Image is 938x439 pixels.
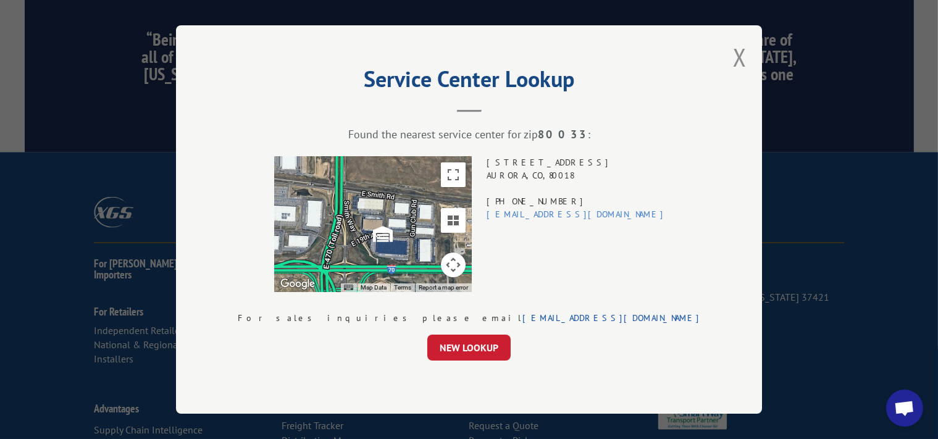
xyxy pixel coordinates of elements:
a: Terms (opens in new tab) [394,284,411,291]
a: [EMAIL_ADDRESS][DOMAIN_NAME] [522,312,700,324]
img: svg%3E [372,224,392,244]
div: For sales inquiries please email [238,312,700,325]
button: Map Data [361,283,387,292]
button: Toggle fullscreen view [441,162,466,187]
button: NEW LOOKUP [427,335,511,361]
img: Google [277,276,318,292]
a: Report a map error [419,284,468,291]
h2: Service Center Lookup [238,70,700,94]
a: Open this area in Google Maps (opens a new window) [277,276,318,292]
button: Tilt map [441,208,466,233]
button: Map camera controls [441,253,466,277]
button: Keyboard shortcuts [344,283,353,292]
a: [EMAIL_ADDRESS][DOMAIN_NAME] [487,209,664,220]
button: Close modal [733,41,747,73]
div: Open chat [886,390,923,427]
strong: 80033 [538,127,588,141]
div: [STREET_ADDRESS] AURORA , CO , 80018 [PHONE_NUMBER] [487,156,664,292]
div: Found the nearest service center for zip : [238,127,700,141]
